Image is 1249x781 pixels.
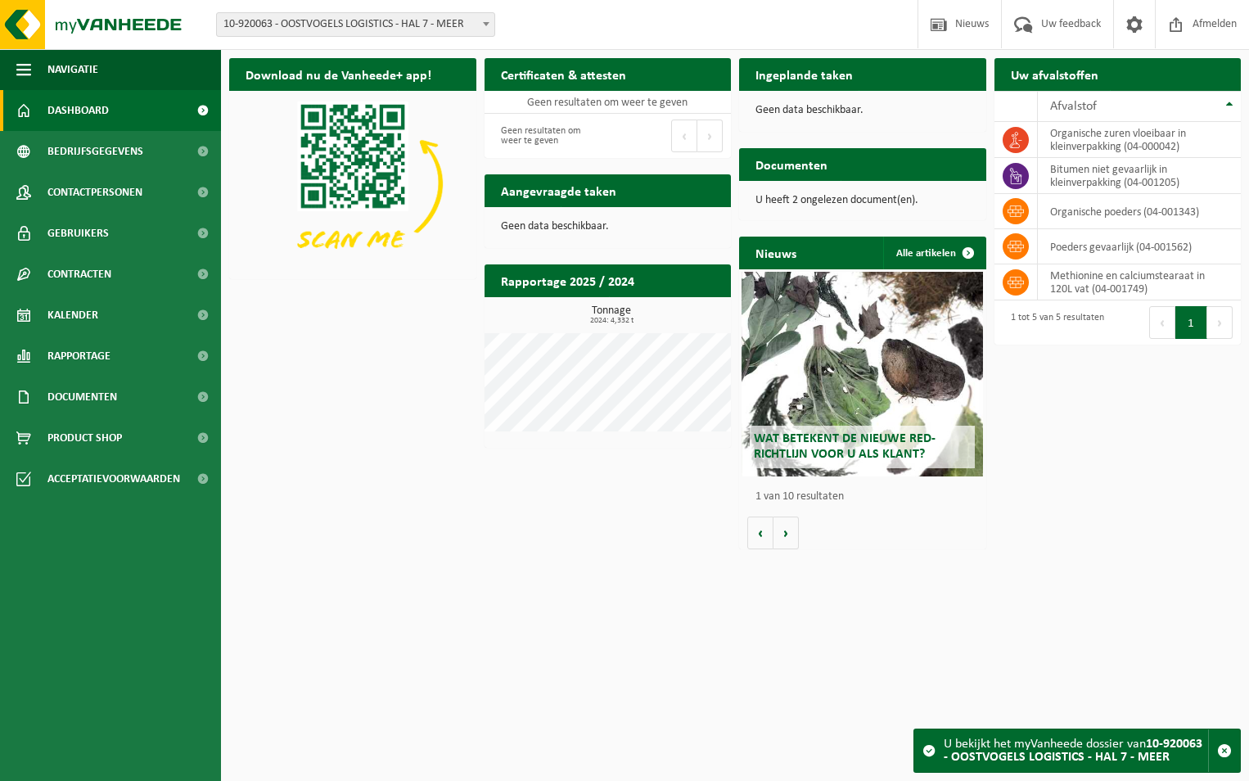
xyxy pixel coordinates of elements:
[1149,306,1175,339] button: Previous
[47,172,142,213] span: Contactpersonen
[47,131,143,172] span: Bedrijfsgegevens
[216,12,495,37] span: 10-920063 - OOSTVOGELS LOGISTICS - HAL 7 - MEER
[493,118,600,154] div: Geen resultaten om weer te geven
[493,317,732,325] span: 2024: 4,332 t
[755,491,978,503] p: 1 van 10 resultaten
[697,120,723,152] button: Next
[609,296,729,329] a: Bekijk rapportage
[754,432,936,461] span: Wat betekent de nieuwe RED-richtlijn voor u als klant?
[1050,100,1097,113] span: Afvalstof
[671,120,697,152] button: Previous
[1038,194,1242,229] td: Organische poeders (04-001343)
[493,305,732,325] h3: Tonnage
[944,738,1202,764] strong: 10-920063 - OOSTVOGELS LOGISTICS - HAL 7 - MEER
[1038,229,1242,264] td: Poeders gevaarlijk (04-001562)
[1038,122,1242,158] td: organische zuren vloeibaar in kleinverpakking (04-000042)
[485,58,643,90] h2: Certificaten & attesten
[1207,306,1233,339] button: Next
[739,58,869,90] h2: Ingeplande taken
[755,195,970,206] p: U heeft 2 ongelezen document(en).
[229,58,448,90] h2: Download nu de Vanheede+ app!
[747,517,773,549] button: Vorige
[485,174,633,206] h2: Aangevraagde taken
[501,221,715,232] p: Geen data beschikbaar.
[485,91,732,114] td: Geen resultaten om weer te geven
[1038,264,1242,300] td: Methionine en calciumstearaat in 120L vat (04-001749)
[1038,158,1242,194] td: bitumen niet gevaarlijk in kleinverpakking (04-001205)
[773,517,799,549] button: Volgende
[994,58,1115,90] h2: Uw afvalstoffen
[47,254,111,295] span: Contracten
[229,91,476,276] img: Download de VHEPlus App
[739,148,844,180] h2: Documenten
[47,458,180,499] span: Acceptatievoorwaarden
[47,213,109,254] span: Gebruikers
[47,49,98,90] span: Navigatie
[485,264,651,296] h2: Rapportage 2025 / 2024
[47,295,98,336] span: Kalender
[47,377,117,418] span: Documenten
[47,336,110,377] span: Rapportage
[1175,306,1207,339] button: 1
[755,105,970,116] p: Geen data beschikbaar.
[1003,305,1104,341] div: 1 tot 5 van 5 resultaten
[47,90,109,131] span: Dashboard
[217,13,494,36] span: 10-920063 - OOSTVOGELS LOGISTICS - HAL 7 - MEER
[739,237,813,269] h2: Nieuws
[742,272,983,476] a: Wat betekent de nieuwe RED-richtlijn voor u als klant?
[944,729,1208,772] div: U bekijkt het myVanheede dossier van
[47,418,122,458] span: Product Shop
[883,237,985,269] a: Alle artikelen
